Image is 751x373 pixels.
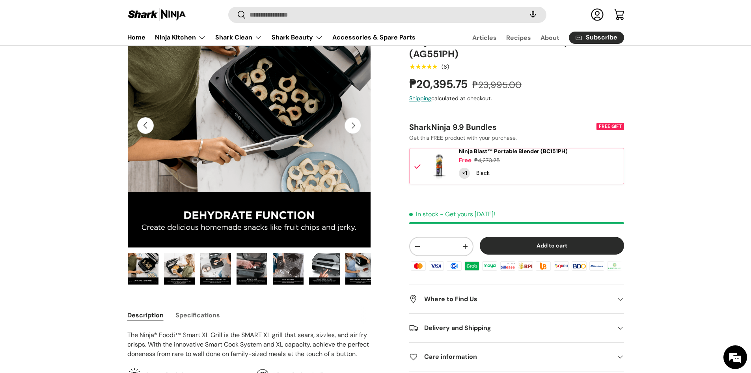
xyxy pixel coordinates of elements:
div: ₱4,270.25 [474,156,500,165]
div: Free [459,156,471,165]
div: calculated at checkout. [409,94,624,103]
span: Get this FREE product with your purchase. [409,134,517,141]
div: 5.0 out of 5.0 stars [409,63,437,70]
img: metrobank [588,260,606,272]
span: Ninja Blast™ Portable Blender (BC151PH) [459,148,568,155]
div: Quantity [459,168,470,179]
s: ₱23,995.00 [472,79,522,91]
button: Add to cart [480,237,624,255]
div: SharkNinja 9.9 Bundles [409,122,594,132]
a: Accessories & Spare Parts [332,30,416,45]
summary: Delivery and Shipping [409,314,624,342]
h1: Ninja Foodi Smart XL Grill & Air Fryer (AG551PH) [409,36,624,60]
button: Specifications [175,306,220,324]
span: The Ninja® Foodi™ Smart XL Grill is the SMART XL grill that sears, sizzles, and air fry crisps. W... [127,331,369,358]
img: visa [427,260,445,272]
a: Shipping [409,95,431,102]
strong: ₱20,395.75 [409,77,470,92]
img: billease [499,260,516,272]
span: In stock [409,210,438,218]
div: Black [476,169,490,177]
img: Ninja Foodi Smart XL Grill & Air Fryer (AG551PH) [200,253,231,285]
p: - Get yours [DATE]! [440,210,495,218]
img: grabpay [463,260,481,272]
img: bdo [570,260,588,272]
img: master [410,260,427,272]
img: ubp [535,260,552,272]
summary: Ninja Kitchen [150,30,211,45]
h2: Where to Find Us [409,294,611,304]
nav: Secondary [453,30,624,45]
a: Home [127,30,145,45]
summary: Where to Find Us [409,285,624,313]
img: Shark Ninja Philippines [127,7,186,22]
h2: Care information [409,352,611,362]
img: Ninja Foodi Smart XL Grill & Air Fryer (AG551PH) [309,253,340,285]
speech-search-button: Search by voice [520,6,546,24]
img: landbank [606,260,623,272]
nav: Primary [127,30,416,45]
summary: Care information [409,343,624,371]
a: About [540,30,559,45]
h2: Delivery and Shipping [409,323,611,333]
span: Subscribe [586,35,617,41]
img: Ninja Foodi Smart XL Grill & Air Fryer (AG551PH) [273,253,304,285]
span: ★★★★★ [409,63,437,71]
summary: Shark Beauty [267,30,328,45]
a: Articles [472,30,497,45]
img: bpi [517,260,534,272]
div: (6) [442,64,449,70]
img: gcash [445,260,463,272]
a: Ninja Blast™ Portable Blender (BC151PH) [459,148,568,155]
img: Ninja Foodi Smart XL Grill & Air Fryer (AG551PH) [237,253,267,285]
summary: Shark Clean [211,30,267,45]
media-gallery: Gallery Viewer [127,4,371,287]
img: Ninja Foodi Smart XL Grill & Air Fryer (AG551PH) [128,253,158,285]
img: Ninja Foodi Smart XL Grill & Air Fryer (AG551PH) [164,253,195,285]
button: Description [127,306,164,324]
img: maya [481,260,498,272]
img: qrph [552,260,570,272]
div: FREE GIFT [596,123,624,130]
a: Recipes [506,30,531,45]
img: Ninja Foodi Smart XL Grill & Air Fryer (AG551PH) [345,253,376,285]
a: Subscribe [569,32,624,44]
